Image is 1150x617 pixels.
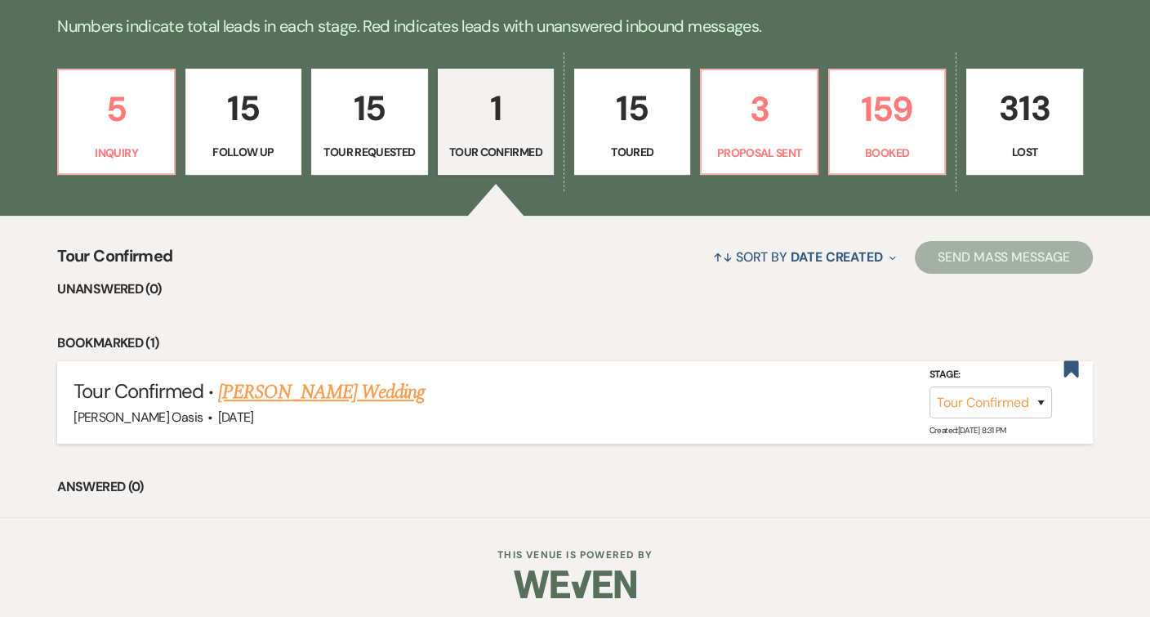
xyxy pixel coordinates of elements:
p: Inquiry [69,144,163,162]
li: Answered (0) [57,476,1092,498]
span: Date Created [791,248,883,266]
span: Tour Confirmed [57,244,172,279]
a: 5Inquiry [57,69,175,175]
p: 3 [711,82,806,136]
a: 3Proposal Sent [700,69,818,175]
a: 15Follow Up [185,69,301,175]
p: Toured [585,143,680,161]
span: Created: [DATE] 8:31 PM [929,425,1006,436]
a: [PERSON_NAME] Wedding [218,378,425,407]
button: Sort By Date Created [706,235,903,279]
label: Stage: [929,366,1052,384]
button: Send Mass Message [915,241,1093,274]
p: 15 [196,81,291,136]
p: Booked [840,144,934,162]
span: [PERSON_NAME] Oasis [74,409,203,426]
a: 313Lost [966,69,1082,175]
span: ↑↓ [713,248,733,266]
p: 159 [840,82,934,136]
p: Lost [977,143,1072,161]
p: 1 [448,81,543,136]
a: 159Booked [828,69,946,175]
p: Follow Up [196,143,291,161]
p: Tour Confirmed [448,143,543,161]
li: Bookmarked (1) [57,333,1092,354]
span: Tour Confirmed [74,378,203,404]
p: 15 [585,81,680,136]
li: Unanswered (0) [57,279,1092,300]
p: 15 [322,81,417,136]
a: 15Toured [574,69,690,175]
p: 5 [69,82,163,136]
p: 313 [977,81,1072,136]
img: Weven Logo [514,556,636,613]
span: [DATE] [218,409,254,426]
a: 15Tour Requested [311,69,427,175]
a: 1Tour Confirmed [438,69,554,175]
p: Tour Requested [322,143,417,161]
p: Proposal Sent [711,144,806,162]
